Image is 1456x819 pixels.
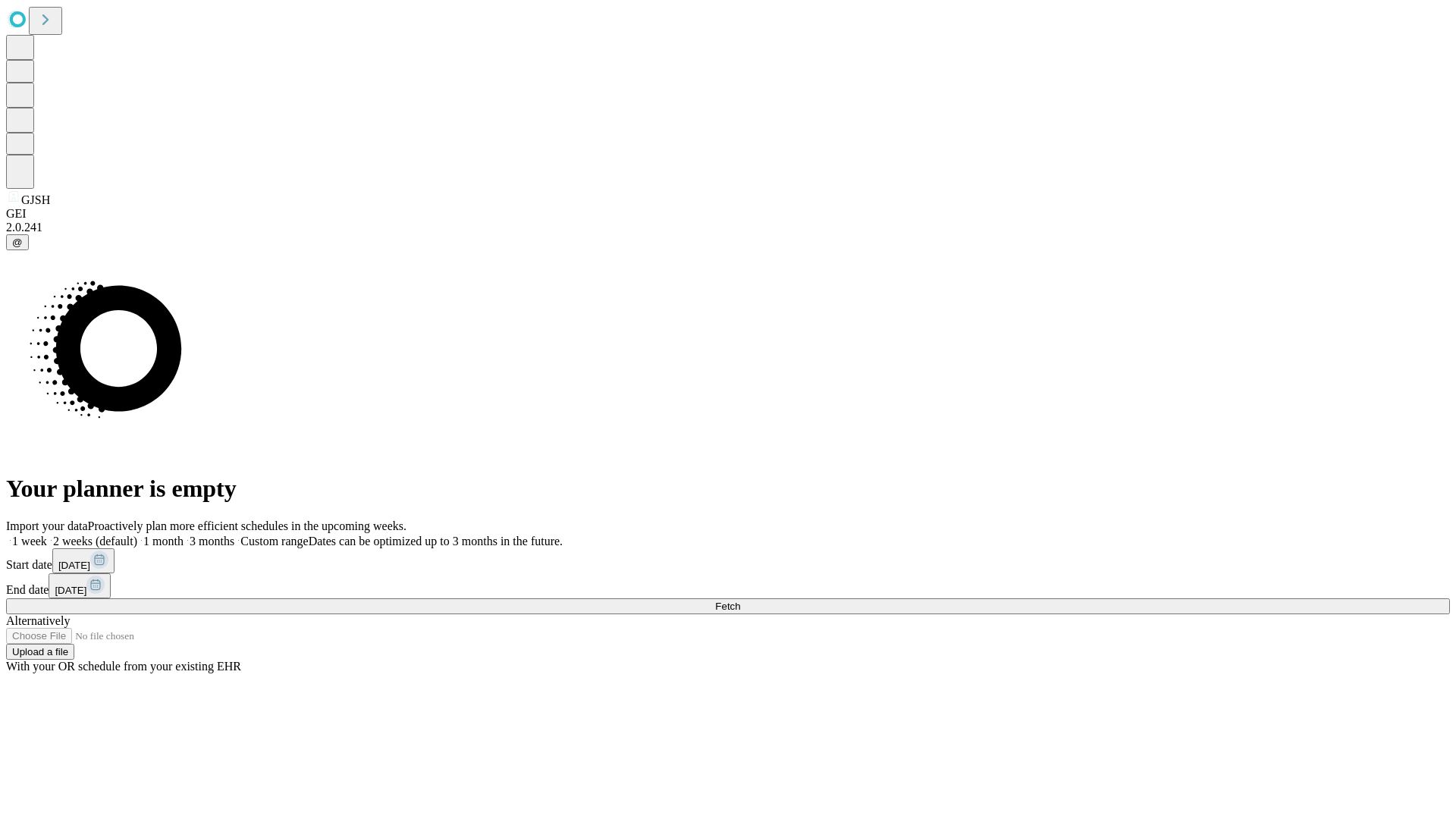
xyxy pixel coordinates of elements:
span: Proactively plan more efficient schedules in the upcoming weeks. [88,519,406,532]
span: Dates can be optimized up to 3 months in the future. [309,535,563,548]
div: GEI [6,207,1450,221]
span: Fetch [715,601,740,612]
h1: Your planner is empty [6,475,1450,503]
span: With your OR schedule from your existing EHR [6,660,241,673]
span: @ [12,237,23,248]
button: Upload a file [6,644,74,660]
span: [DATE] [58,560,90,571]
span: Alternatively [6,614,70,627]
span: Import your data [6,519,88,532]
button: [DATE] [52,548,115,573]
button: @ [6,234,29,250]
span: 2 weeks (default) [53,535,137,548]
button: [DATE] [49,573,111,598]
span: 3 months [190,535,234,548]
button: Fetch [6,598,1450,614]
div: 2.0.241 [6,221,1450,234]
span: Custom range [240,535,308,548]
span: GJSH [21,193,50,206]
span: [DATE] [55,585,86,596]
span: 1 month [143,535,184,548]
span: 1 week [12,535,47,548]
div: Start date [6,548,1450,573]
div: End date [6,573,1450,598]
